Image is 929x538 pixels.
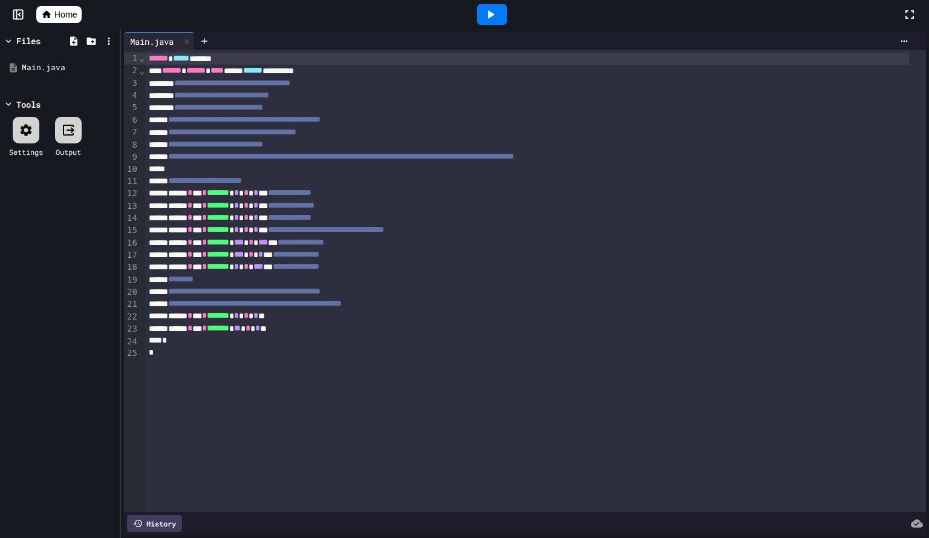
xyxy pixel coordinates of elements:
div: 25 [124,347,139,359]
div: 9 [124,151,139,163]
div: 1 [124,53,139,65]
div: 3 [124,77,139,90]
div: 7 [124,126,139,139]
div: 15 [124,225,139,237]
div: 6 [124,114,139,126]
div: Main.java [22,62,116,74]
div: 14 [124,212,139,225]
span: Fold line [139,53,145,63]
a: Home [36,6,82,23]
div: Files [16,34,41,47]
div: 8 [124,139,139,151]
div: 16 [124,237,139,249]
span: Fold line [139,66,145,76]
div: Output [56,146,81,157]
div: 2 [124,65,139,77]
div: 13 [124,200,139,212]
div: 21 [124,298,139,310]
div: 11 [124,176,139,188]
div: Settings [9,146,43,157]
div: 24 [124,336,139,348]
div: 20 [124,286,139,298]
div: Tools [16,98,41,111]
div: 10 [124,163,139,176]
div: Main.java [124,35,180,48]
div: Main.java [124,32,195,50]
div: 17 [124,249,139,261]
div: 12 [124,188,139,200]
div: 23 [124,323,139,335]
div: 4 [124,90,139,102]
div: 19 [124,274,139,286]
div: 18 [124,261,139,274]
div: History [127,515,182,532]
span: Home [54,8,77,21]
div: 22 [124,311,139,323]
div: 5 [124,102,139,114]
